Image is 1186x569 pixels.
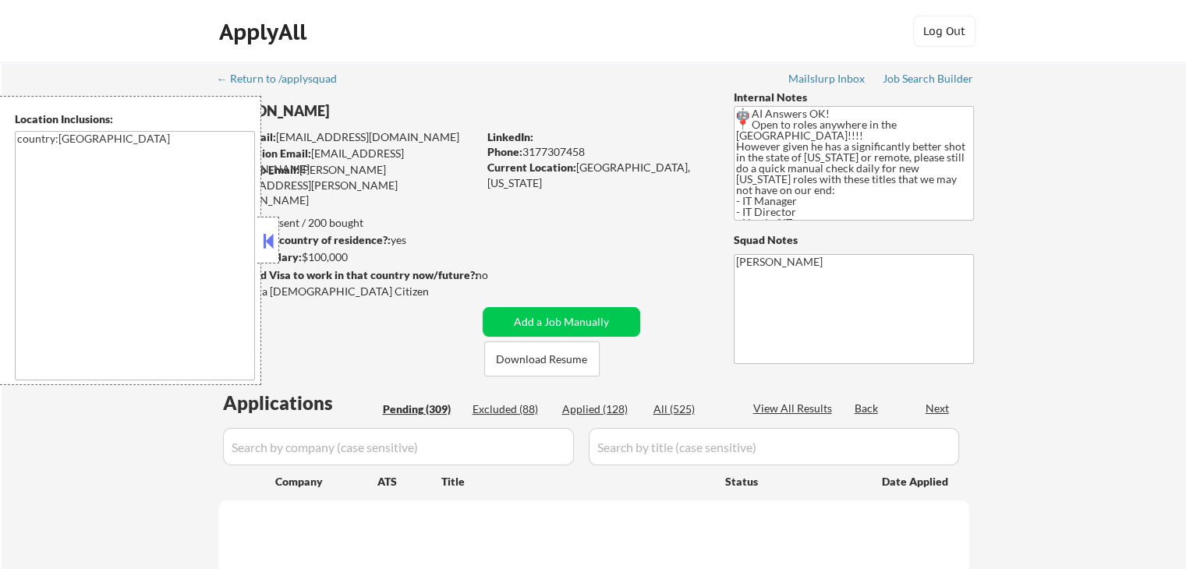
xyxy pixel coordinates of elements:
div: ← Return to /applysquad [217,73,352,84]
strong: Can work in country of residence?: [218,233,391,246]
input: Search by company (case sensitive) [223,428,574,465]
div: Applied (128) [562,401,640,417]
div: Mailslurp Inbox [788,73,866,84]
div: Excluded (88) [473,401,551,417]
div: $100,000 [218,249,477,265]
div: Pending (309) [383,401,461,417]
div: Date Applied [882,474,951,489]
div: Company [275,474,377,489]
div: Job Search Builder [883,73,974,84]
strong: Current Location: [487,161,576,174]
div: ATS [377,474,441,489]
div: Status [725,467,859,495]
div: no [476,267,520,283]
div: [PERSON_NAME][EMAIL_ADDRESS][PERSON_NAME][DOMAIN_NAME] [218,162,477,208]
strong: Phone: [487,145,522,158]
div: Internal Notes [734,90,974,105]
div: ApplyAll [219,19,311,45]
div: Next [926,401,951,416]
div: [EMAIL_ADDRESS][DOMAIN_NAME] [219,146,477,176]
input: Search by title (case sensitive) [589,428,959,465]
button: Add a Job Manually [483,307,640,337]
div: Squad Notes [734,232,974,248]
div: Back [855,401,880,416]
a: Mailslurp Inbox [788,72,866,88]
div: [EMAIL_ADDRESS][DOMAIN_NAME] [219,129,477,145]
div: Applications [223,394,377,412]
strong: Will need Visa to work in that country now/future?: [218,268,478,281]
div: [PERSON_NAME] [218,101,539,121]
strong: LinkedIn: [487,130,533,143]
div: Title [441,474,710,489]
a: Job Search Builder [883,72,974,88]
button: Download Resume [484,341,600,376]
button: Log Out [913,16,975,47]
div: [GEOGRAPHIC_DATA], [US_STATE] [487,160,708,190]
div: 128 sent / 200 bought [218,215,477,231]
a: ← Return to /applysquad [217,72,352,88]
div: 3177307458 [487,144,708,160]
div: All (525) [653,401,731,417]
div: Location Inclusions: [15,111,255,127]
div: yes [218,232,473,248]
div: View All Results [753,401,837,416]
div: Yes, I am a [DEMOGRAPHIC_DATA] Citizen [218,284,482,299]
